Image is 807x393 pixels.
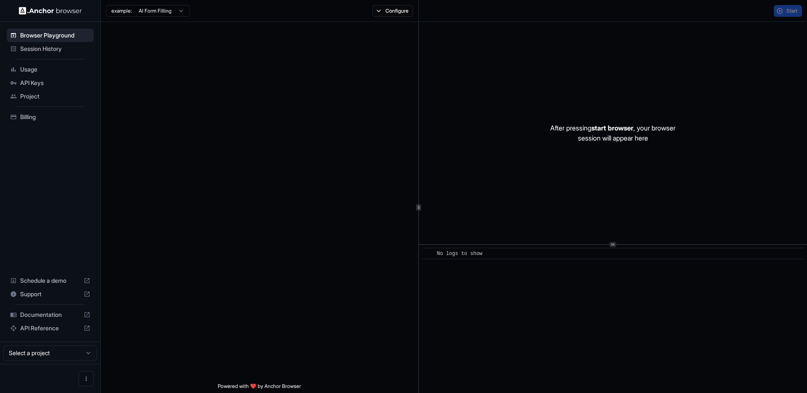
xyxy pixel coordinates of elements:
span: Billing [20,113,90,121]
button: Configure [372,5,413,17]
div: Browser Playground [7,29,94,42]
span: Schedule a demo [20,276,80,285]
span: example: [111,8,132,14]
button: Open menu [79,371,94,386]
span: Session History [20,45,90,53]
div: Documentation [7,308,94,321]
div: Support [7,287,94,301]
div: Schedule a demo [7,274,94,287]
span: Usage [20,65,90,74]
span: Documentation [20,311,80,319]
div: Project [7,90,94,103]
span: Support [20,290,80,298]
span: start browser [591,124,633,132]
div: API Reference [7,321,94,335]
span: No logs to show [437,251,483,257]
span: Powered with ❤️ by Anchor Browser [218,383,301,393]
span: Browser Playground [20,31,90,40]
p: After pressing , your browser session will appear here [550,123,675,143]
span: API Reference [20,324,80,332]
div: Session History [7,42,94,56]
img: Anchor Logo [19,7,82,15]
span: Project [20,92,90,101]
div: API Keys [7,76,94,90]
span: ​ [427,250,431,258]
span: API Keys [20,79,90,87]
div: Usage [7,63,94,76]
div: Billing [7,110,94,124]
